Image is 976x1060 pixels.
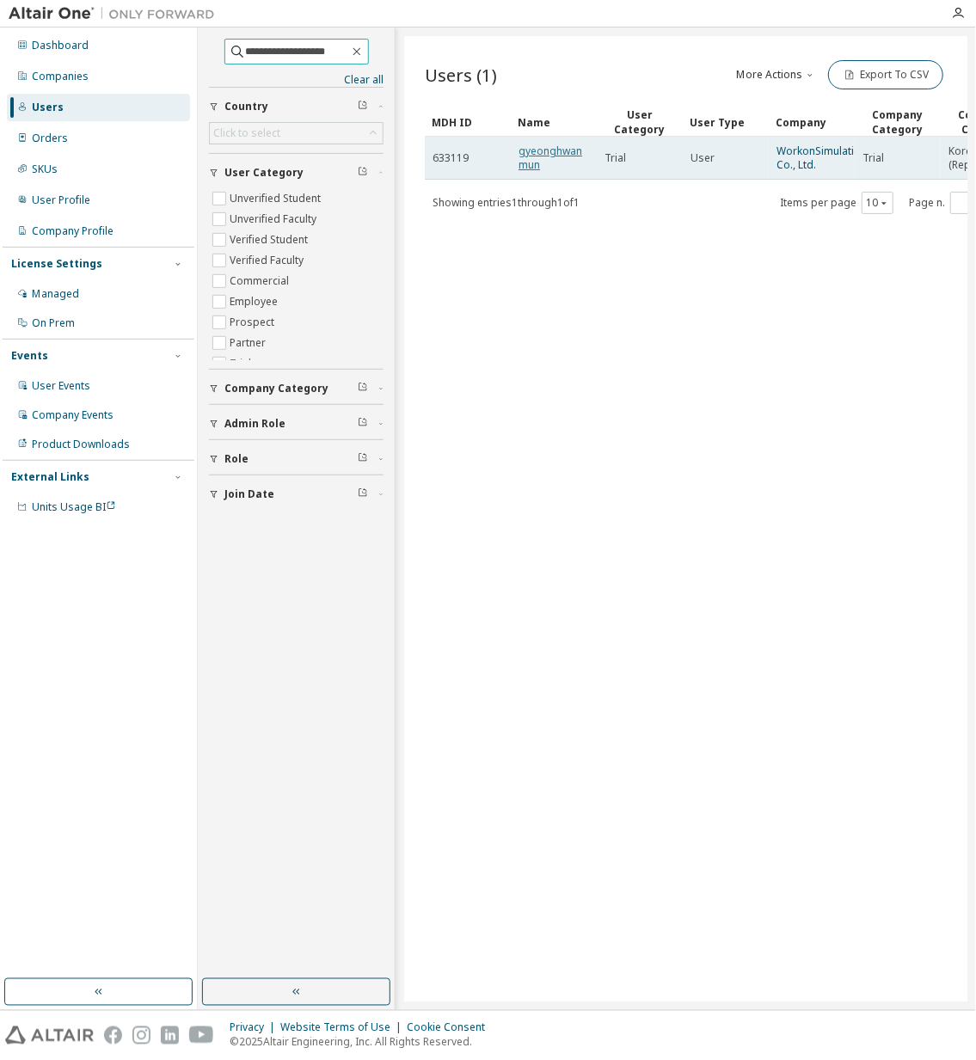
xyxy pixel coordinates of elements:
p: © 2025 Altair Engineering, Inc. All Rights Reserved. [230,1035,495,1050]
span: Trial [605,151,626,165]
span: User [691,151,715,165]
span: Units Usage BI [32,499,116,514]
span: Company Category [224,382,328,395]
a: WorkonSimulation Co., Ltd. [777,144,867,172]
span: Join Date [224,487,274,501]
div: Privacy [230,1021,280,1035]
div: Company Profile [32,224,114,238]
span: Showing entries 1 through 1 of 1 [433,195,580,210]
label: Unverified Faculty [230,209,320,230]
div: Company Events [32,408,114,422]
div: Cookie Consent [407,1021,495,1035]
div: License Settings [11,257,102,271]
button: User Category [209,154,384,192]
img: instagram.svg [132,1026,150,1045]
button: Join Date [209,475,384,513]
label: Verified Faculty [230,250,307,271]
button: Company Category [209,370,384,407]
span: 633119 [433,151,469,165]
span: Clear filter [358,382,368,395]
div: On Prem [32,316,75,330]
span: Clear filter [358,166,368,180]
button: More Actions [735,60,818,89]
div: SKUs [32,162,58,176]
label: Employee [230,291,281,312]
img: youtube.svg [189,1026,214,1045]
div: Name [518,108,590,136]
label: Prospect [230,312,278,333]
span: Clear filter [358,417,368,431]
div: Dashboard [32,39,89,52]
div: Company [776,108,848,136]
button: Role [209,440,384,478]
label: Partner [230,333,269,353]
button: Admin Role [209,405,384,443]
div: Managed [32,287,79,301]
img: facebook.svg [104,1026,122,1045]
label: Unverified Student [230,188,324,209]
div: Users [32,101,64,114]
img: Altair One [9,5,224,22]
button: Export To CSV [828,60,943,89]
img: altair_logo.svg [5,1026,94,1045]
div: User Profile [32,193,90,207]
div: User Type [690,108,762,136]
div: Website Terms of Use [280,1021,407,1035]
span: Admin Role [224,417,285,431]
div: Click to select [210,123,383,144]
span: Role [224,452,249,466]
div: Product Downloads [32,438,130,451]
a: Clear all [209,73,384,87]
div: Company Category [862,107,934,137]
label: Trial [230,353,255,374]
div: Orders [32,132,68,145]
div: Click to select [213,126,280,140]
span: Items per page [780,192,893,214]
button: 10 [866,196,889,210]
span: Clear filter [358,452,368,466]
label: Commercial [230,271,292,291]
span: Clear filter [358,100,368,113]
div: External Links [11,470,89,484]
span: Users (1) [425,63,497,87]
span: Clear filter [358,487,368,501]
label: Verified Student [230,230,311,250]
div: User Events [32,379,90,393]
button: Country [209,88,384,126]
img: linkedin.svg [161,1026,179,1045]
div: MDH ID [432,108,504,136]
span: Country [224,100,268,113]
div: Events [11,349,48,363]
span: User Category [224,166,304,180]
div: User Category [604,107,676,137]
div: Companies [32,70,89,83]
a: gyeonghwan mun [519,144,582,172]
span: Trial [862,151,884,165]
